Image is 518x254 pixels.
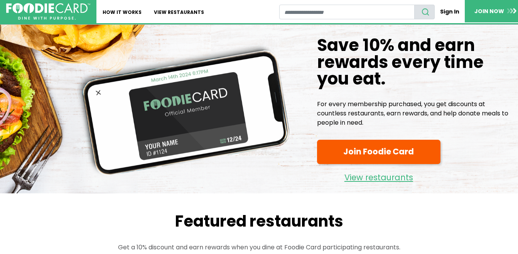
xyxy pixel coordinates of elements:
[6,3,90,20] img: FoodieCard; Eat, Drink, Save, Donate
[317,140,440,164] a: Join Foodie Card
[279,5,414,19] input: restaurant search
[414,5,435,19] button: search
[317,37,512,87] h1: Save 10% and earn rewards every time you eat.
[28,212,491,230] h2: Featured restaurants
[28,243,491,252] p: Get a 10% discount and earn rewards when you dine at Foodie Card participating restaurants.
[435,5,465,19] a: Sign In
[317,100,512,127] p: For every membership purchased, you get discounts at countless restaurants, earn rewards, and hel...
[317,167,440,184] a: View restaurants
